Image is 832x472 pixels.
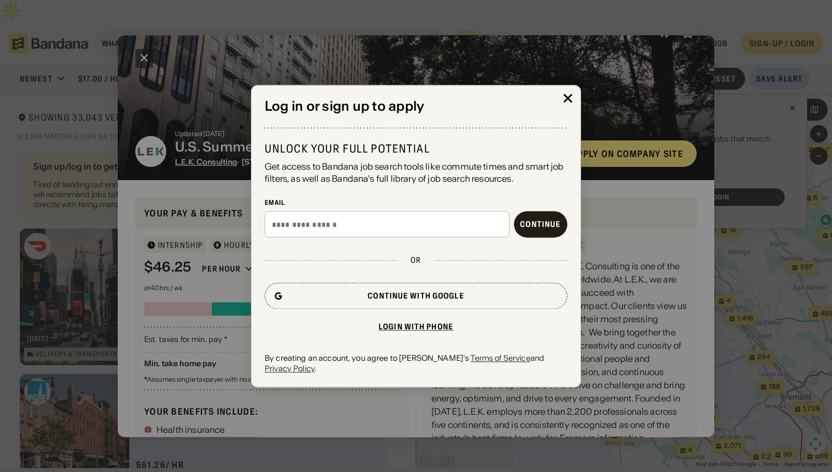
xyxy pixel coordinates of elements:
[368,292,464,300] div: Continue with Google
[265,364,315,373] a: Privacy Policy
[265,99,567,115] div: Log in or sign up to apply
[379,323,453,331] div: Login with phone
[265,142,567,156] div: Unlock your full potential
[265,354,567,373] div: By creating an account, you agree to [PERSON_NAME]'s and .
[520,221,561,229] div: Continue
[265,198,567,207] div: Email
[410,256,421,265] div: or
[470,354,530,364] a: Terms of Service
[265,160,567,185] div: Get access to Bandana job search tools like commute times and smart job filters, as well as Banda...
